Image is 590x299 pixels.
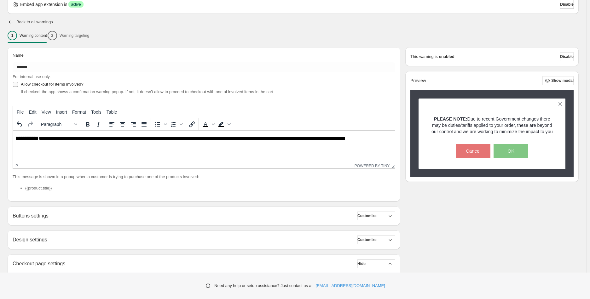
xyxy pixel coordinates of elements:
button: Formats [38,119,79,130]
p: This message is shown in a popup when a customer is trying to purchase one of the products involved: [13,174,395,180]
span: Table [107,110,117,115]
button: Cancel [456,144,490,158]
strong: PLEASE NOTE: [434,116,467,121]
p: Warning content [20,33,47,38]
span: Paragraph [41,122,72,127]
span: File [17,110,24,115]
button: Align center [117,119,128,130]
span: Hide [357,261,366,266]
div: Background color [216,119,232,130]
button: Hide [357,259,395,268]
button: Align left [107,119,117,130]
div: Resize [390,163,395,168]
span: Allow checkout for items involved? [21,82,84,87]
h2: Preview [410,78,426,83]
div: Numbered list [168,119,184,130]
span: Name [13,53,24,58]
h2: Back to all warnings [16,20,53,25]
button: Insert/edit link [187,119,197,130]
h2: Design settings [13,237,47,243]
strong: enabled [439,54,454,60]
button: Show modal [542,76,574,85]
iframe: Rich Text Area [13,131,395,163]
button: 1Warning content [8,29,47,42]
button: Customize [357,212,395,220]
h2: Checkout page settings [13,261,65,267]
button: Redo [25,119,36,130]
span: For internal use only. [13,74,50,79]
button: Customize [357,235,395,244]
span: Show modal [551,78,574,83]
button: Disable [560,52,574,61]
span: Format [72,110,86,115]
div: Bullet list [152,119,168,130]
a: [EMAIL_ADDRESS][DOMAIN_NAME] [316,283,385,289]
button: OK [494,144,528,158]
span: Disable [560,54,574,59]
span: View [42,110,51,115]
span: Tools [91,110,101,115]
span: active [71,2,81,7]
span: Customize [357,237,377,242]
h2: Buttons settings [13,213,49,219]
span: Edit [29,110,37,115]
li: {{product.title}} [25,185,395,191]
div: p [15,164,18,168]
button: Italic [93,119,104,130]
p: This warning is [410,54,438,60]
span: Insert [56,110,67,115]
span: If checked, the app shows a confirmation warning popup. If not, it doesn't allow to proceed to ch... [21,89,273,94]
button: Justify [139,119,149,130]
span: Disable [560,2,574,7]
div: Text color [200,119,216,130]
button: Bold [82,119,93,130]
div: 1 [8,31,17,40]
a: Powered by Tiny [355,164,390,168]
button: Align right [128,119,139,130]
span: Customize [357,213,377,218]
p: Due to recent Government changes there may be duties/tariffs applied to your order, these are bey... [430,116,555,135]
button: Undo [14,119,25,130]
p: Embed app extension is [20,1,67,8]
